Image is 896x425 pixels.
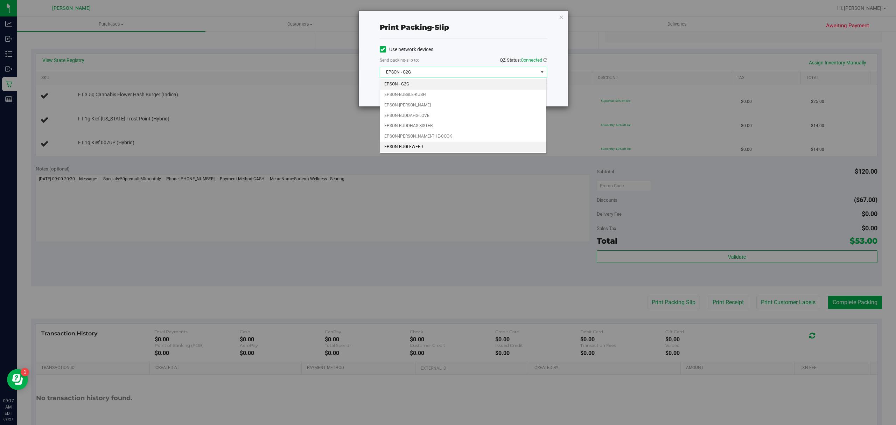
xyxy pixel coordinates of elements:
[521,57,542,63] span: Connected
[380,57,419,63] label: Send packing-slip to:
[380,100,546,111] li: EPSON-[PERSON_NAME]
[380,79,546,90] li: EPSON - G2G
[21,368,29,376] iframe: Resource center unread badge
[7,369,28,390] iframe: Resource center
[380,121,546,131] li: EPSON-BUDDHAS-SISTER
[380,46,433,53] label: Use network devices
[380,111,546,121] li: EPSON-BUDDAHS-LOVE
[380,67,538,77] span: EPSON - G2G
[380,131,546,142] li: EPSON-[PERSON_NAME]-THE-COOK
[538,67,546,77] span: select
[380,142,546,152] li: EPSON-BUGLEWEED
[380,23,449,32] span: Print packing-slip
[380,90,546,100] li: EPSON-BUBBLE-KUSH
[500,57,547,63] span: QZ Status:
